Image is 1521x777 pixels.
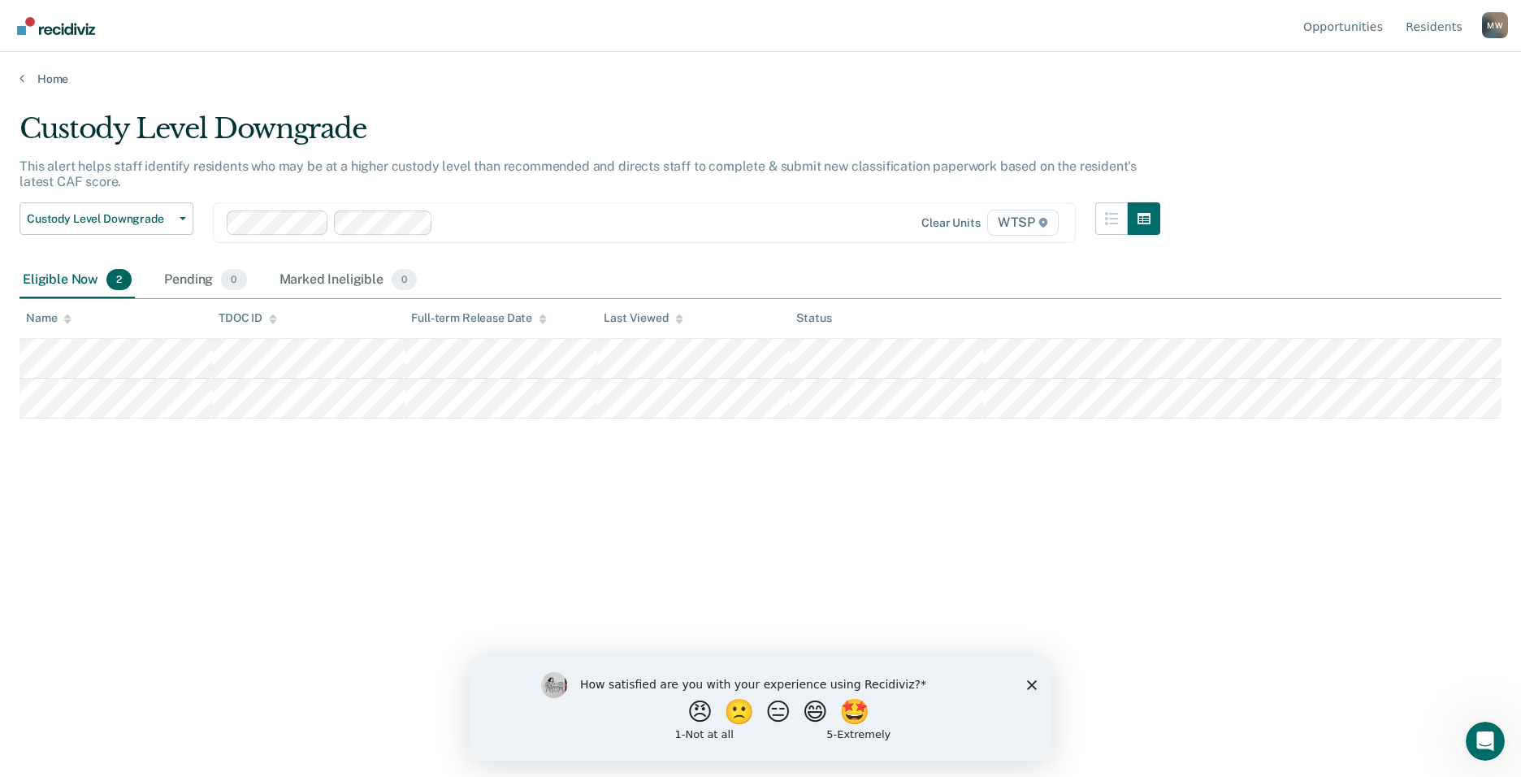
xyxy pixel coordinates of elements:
[221,269,246,290] span: 0
[470,656,1051,761] iframe: Survey by Kim from Recidiviz
[219,311,277,325] div: TDOC ID
[19,158,1137,189] p: This alert helps staff identify residents who may be at a higher custody level than recommended a...
[1466,722,1505,761] iframe: Intercom live chat
[19,72,1501,86] a: Home
[987,210,1059,236] span: WTSP
[19,112,1160,158] div: Custody Level Downgrade
[17,17,95,35] img: Recidiviz
[604,311,682,325] div: Last Viewed
[19,263,135,298] div: Eligible Now2
[26,311,71,325] div: Name
[161,263,249,298] div: Pending0
[27,212,173,226] span: Custody Level Downgrade
[392,269,417,290] span: 0
[106,269,132,290] span: 2
[921,216,981,230] div: Clear units
[411,311,547,325] div: Full-term Release Date
[19,202,193,235] button: Custody Level Downgrade
[1482,12,1508,38] div: M W
[796,311,831,325] div: Status
[1482,12,1508,38] button: Profile dropdown button
[276,263,421,298] div: Marked Ineligible0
